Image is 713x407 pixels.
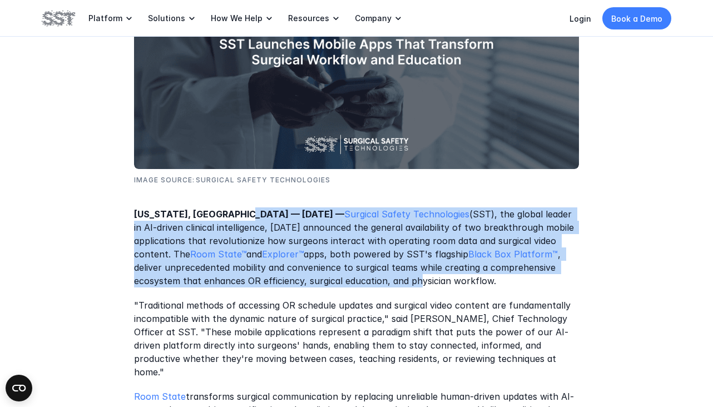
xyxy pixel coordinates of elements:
strong: [US_STATE], [GEOGRAPHIC_DATA] — [DATE] — [134,209,344,220]
button: Open CMP widget [6,375,32,401]
p: How We Help [211,13,263,23]
p: Resources [288,13,329,23]
a: Explorer™ [262,249,304,260]
a: Login [570,14,591,23]
a: Book a Demo [602,7,671,29]
a: Surgical Safety Technologies [344,209,469,220]
p: Platform [88,13,122,23]
p: Solutions [148,13,185,23]
p: Company [355,13,392,23]
a: Black Box Platform™ [468,249,558,260]
p: (SST), the global leader in AI-driven clinical intelligence, [DATE] announced the general availab... [134,208,579,288]
a: Room State™ [190,249,246,260]
img: SST logo [42,9,75,28]
a: Room State [134,391,186,403]
p: Book a Demo [611,13,662,24]
p: Image Source: [134,175,195,185]
p: "Traditional methods of accessing OR schedule updates and surgical video content are fundamentall... [134,299,579,379]
p: Surgical Safety Technologies [196,175,330,185]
